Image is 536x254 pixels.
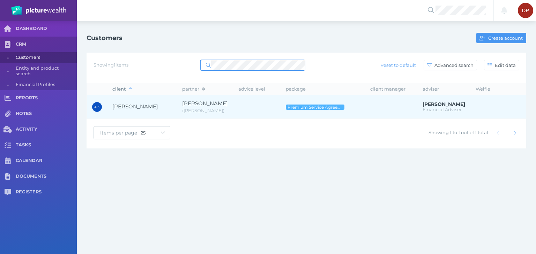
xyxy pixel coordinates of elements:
[365,83,417,95] th: client manager
[182,100,228,107] span: Adrienne Louise Gerrard
[16,26,77,32] span: DASHBOARD
[487,35,526,41] span: Create account
[11,6,66,15] img: PW
[417,83,470,95] th: adviser
[16,52,74,63] span: Customers
[16,174,77,179] span: DOCUMENTS
[182,108,224,113] span: Louise
[94,105,100,109] span: JJK
[470,83,498,95] th: Welfie
[281,83,365,95] th: package
[424,60,477,70] button: Advanced search
[518,3,533,18] div: David Parry
[16,189,77,195] span: REGISTERS
[16,126,77,132] span: ACTIVITY
[92,102,102,112] div: John Joseph Kett
[112,86,132,92] span: client
[494,128,505,138] button: Show previous page
[423,107,462,112] span: Financial Adviser
[233,83,281,95] th: advice level
[16,142,77,148] span: TASKS
[16,79,74,90] span: Financial Profiles
[94,130,141,136] span: Items per page
[287,105,343,110] span: Premium Service Agreement - Ongoing
[94,62,128,68] span: Showing 1 items
[433,62,477,68] span: Advanced search
[493,62,519,68] span: Edit data
[16,63,74,79] span: Entity and product search
[484,60,519,70] button: Edit data
[16,41,77,47] span: CRM
[16,158,77,164] span: CALENDAR
[182,86,205,92] span: partner
[87,34,122,42] h1: Customers
[377,60,419,70] button: Reset to default
[509,128,519,138] button: Show next page
[522,8,529,13] span: DP
[112,103,158,110] span: John Joseph Kett
[476,33,526,43] button: Create account
[423,101,465,107] span: David Parry
[16,95,77,101] span: REPORTS
[429,130,488,135] span: Showing 1 to 1 out of 1 total
[378,62,419,68] span: Reset to default
[16,111,77,117] span: NOTES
